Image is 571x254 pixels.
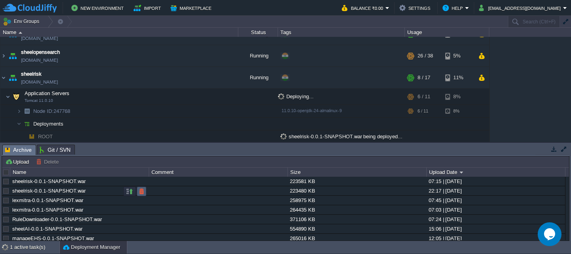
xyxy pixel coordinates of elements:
[427,186,565,195] div: 22:17 | [DATE]
[21,107,33,119] img: AMDAwAAAACH5BAEAAAAALAAAAAABAAEAAAICRAEAOw==
[418,47,433,69] div: 26 / 38
[427,234,565,243] div: 12:05 | [DATE]
[17,120,21,132] img: AMDAwAAAACH5BAEAAAAALAAAAAABAAEAAAICRAEAOw==
[445,91,471,107] div: 8%
[17,107,21,119] img: AMDAwAAAACH5BAEAAAAALAAAAAABAAEAAAICRAEAOw==
[11,168,149,177] div: Name
[418,69,430,90] div: 8 / 17
[238,69,278,90] div: Running
[288,215,426,224] div: 371106 KB
[21,72,42,80] a: sheelrisk
[445,47,471,69] div: 5%
[21,80,58,88] a: [DOMAIN_NAME]
[1,28,238,37] div: Name
[427,224,565,233] div: 15:06 | [DATE]
[12,178,86,184] a: sheelrisk-0.0.1-SNAPSHOT.war
[0,69,7,90] img: AMDAwAAAACH5BAEAAAAALAAAAAABAAEAAAICRAEAOw==
[12,188,86,194] a: sheelrisk-0.0.1-SNAPSHOT.war
[282,110,342,115] span: 11.0.10-openjdk-24-almalinux-9
[12,226,82,232] a: sheelAI-0.0.1-SNAPSHOT.war
[427,168,565,177] div: Upload Date
[33,110,71,116] a: Node ID:247768
[399,3,433,13] button: Settings
[21,36,58,44] a: [DOMAIN_NAME]
[171,3,214,13] button: Marketplace
[288,168,426,177] div: Size
[12,216,102,222] a: RuleDownloader-0.0.1-SNAPSHOT.war
[288,234,426,243] div: 265016 KB
[427,215,565,224] div: 07:24 | [DATE]
[21,58,58,66] span: [DOMAIN_NAME]
[33,122,65,129] a: Deployments
[7,47,18,69] img: AMDAwAAAACH5BAEAAAAALAAAAAABAAEAAAICRAEAOw==
[7,69,18,90] img: AMDAwAAAACH5BAEAAAAALAAAAAABAAEAAAICRAEAOw==
[445,107,471,119] div: 8%
[12,207,83,213] a: lexmitra-0.0.1-SNAPSHOT.war
[25,100,53,105] span: Tomcat 11.0.10
[427,196,565,205] div: 07:45 | [DATE]
[19,32,22,34] img: AMDAwAAAACH5BAEAAAAALAAAAAABAAEAAAICRAEAOw==
[21,50,60,58] a: sheelopensearch
[0,47,7,69] img: AMDAwAAAACH5BAEAAAAALAAAAAABAAEAAAICRAEAOw==
[5,145,32,155] span: Archive
[288,205,426,214] div: 264435 KB
[443,3,465,13] button: Help
[40,145,71,155] span: Git / SVN
[33,110,71,116] span: 247768
[63,243,120,251] button: Deployment Manager
[21,132,26,145] img: AMDAwAAAACH5BAEAAAAALAAAAAABAAEAAAICRAEAOw==
[6,91,10,107] img: AMDAwAAAACH5BAEAAAAALAAAAAABAAEAAAICRAEAOw==
[239,28,278,37] div: Status
[278,95,314,101] span: Deploying...
[479,3,563,13] button: [EMAIL_ADDRESS][DOMAIN_NAME]
[418,91,430,107] div: 6 / 11
[134,3,163,13] button: Import
[418,107,428,119] div: 6 / 11
[445,69,471,90] div: 11%
[278,28,404,37] div: Tags
[3,3,57,13] img: CloudJiffy
[288,186,426,195] div: 223480 KB
[427,177,565,186] div: 07:15 | [DATE]
[288,224,426,233] div: 554890 KB
[24,92,71,98] a: Application ServersTomcat 11.0.10
[288,177,426,186] div: 223581 KB
[12,235,94,241] a: manageEHS-0.0.1-SNAPSHOT.war
[26,132,37,145] img: AMDAwAAAACH5BAEAAAAALAAAAAABAAEAAAICRAEAOw==
[280,136,402,141] span: sheelrisk-0.0.1-SNAPSHOT.war being deployed...
[405,28,489,37] div: Usage
[5,158,31,165] button: Upload
[24,92,71,99] span: Application Servers
[71,3,126,13] button: New Environment
[21,120,33,132] img: AMDAwAAAACH5BAEAAAAALAAAAAABAAEAAAICRAEAOw==
[33,110,54,116] span: Node ID:
[538,222,563,246] iframe: chat widget
[37,135,54,142] a: ROOT
[10,241,59,254] div: 1 active task(s)
[427,205,565,214] div: 07:03 | [DATE]
[288,196,426,205] div: 258975 KB
[12,197,83,203] a: lexmitra-0.0.1-SNAPSHOT.war
[342,3,385,13] button: Balance ₹0.00
[36,158,61,165] button: Delete
[3,16,42,27] button: Env Groups
[238,47,278,69] div: Running
[149,168,287,177] div: Comment
[11,91,22,107] img: AMDAwAAAACH5BAEAAAAALAAAAAABAAEAAAICRAEAOw==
